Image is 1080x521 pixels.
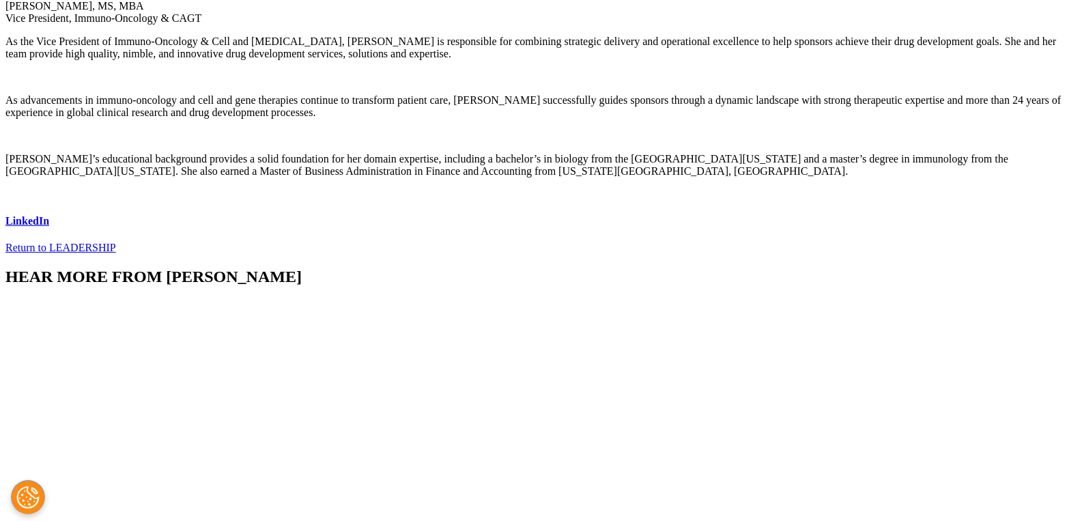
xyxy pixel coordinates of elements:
a: Return to LEADERSHIP [5,242,116,253]
h2: HEAR MORE FROM [PERSON_NAME] [5,268,1075,286]
a: LinkedIn [5,215,49,227]
p: As the Vice President of Immuno-Oncology & Cell and [MEDICAL_DATA], [PERSON_NAME] is responsible ... [5,36,1075,60]
div: Vice President, Immuno-Oncology & CAGT [5,12,1075,25]
p: [PERSON_NAME]’s educational background provides a solid foundation for her domain expertise, incl... [5,153,1075,178]
p: As advancements in immuno-oncology and cell and gene therapies continue to transform patient care... [5,94,1075,119]
button: Cookies Settings [11,480,45,514]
